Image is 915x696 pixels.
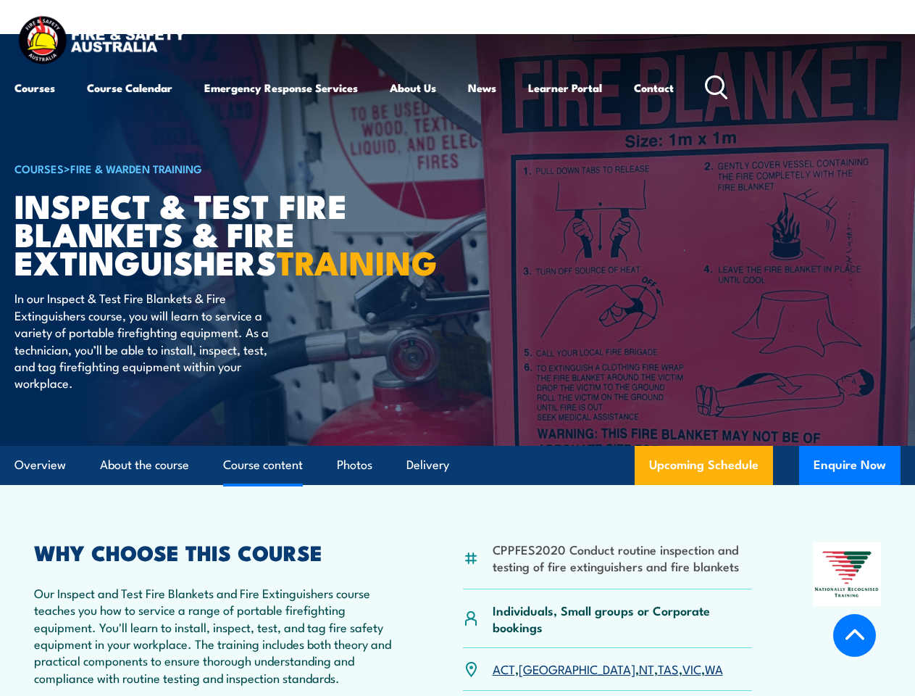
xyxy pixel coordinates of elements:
[682,660,701,677] a: VIC
[204,70,358,105] a: Emergency Response Services
[87,70,172,105] a: Course Calendar
[14,289,279,391] p: In our Inspect & Test Fire Blankets & Fire Extinguishers course, you will learn to service a vari...
[705,660,723,677] a: WA
[493,660,515,677] a: ACT
[639,660,654,677] a: NT
[337,446,372,484] a: Photos
[468,70,496,105] a: News
[34,542,401,561] h2: WHY CHOOSE THIS COURSE
[14,159,372,177] h6: >
[813,542,881,607] img: Nationally Recognised Training logo.
[70,160,202,176] a: Fire & Warden Training
[635,446,773,485] a: Upcoming Schedule
[14,446,66,484] a: Overview
[223,446,303,484] a: Course content
[34,584,401,686] p: Our Inspect and Test Fire Blankets and Fire Extinguishers course teaches you how to service a ran...
[634,70,674,105] a: Contact
[14,70,55,105] a: Courses
[14,191,372,275] h1: Inspect & Test Fire Blankets & Fire Extinguishers
[799,446,901,485] button: Enquire Now
[658,660,679,677] a: TAS
[100,446,189,484] a: About the course
[519,660,635,677] a: [GEOGRAPHIC_DATA]
[390,70,436,105] a: About Us
[493,541,752,575] li: CPPFES2020 Conduct routine inspection and testing of fire extinguishers and fire blankets
[406,446,449,484] a: Delivery
[14,160,64,176] a: COURSES
[493,660,723,677] p: , , , , ,
[493,602,752,636] p: Individuals, Small groups or Corporate bookings
[277,236,438,286] strong: TRAINING
[528,70,602,105] a: Learner Portal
